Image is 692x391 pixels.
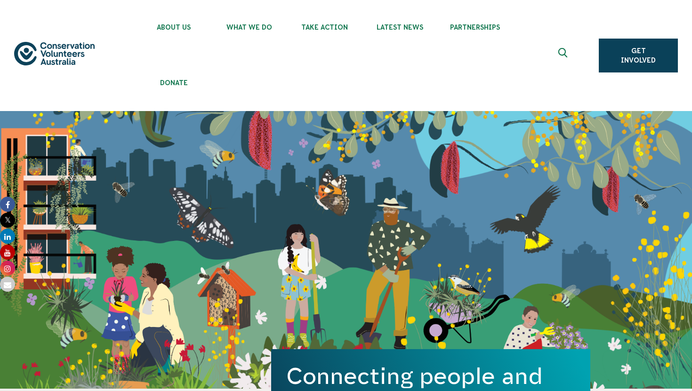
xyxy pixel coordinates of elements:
[287,24,362,31] span: Take Action
[211,24,287,31] span: What We Do
[14,42,95,65] img: logo.svg
[437,24,513,31] span: Partnerships
[558,48,570,63] span: Expand search box
[599,39,678,72] a: Get Involved
[136,79,211,87] span: Donate
[553,44,575,67] button: Expand search box Close search box
[362,24,437,31] span: Latest News
[136,24,211,31] span: About Us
